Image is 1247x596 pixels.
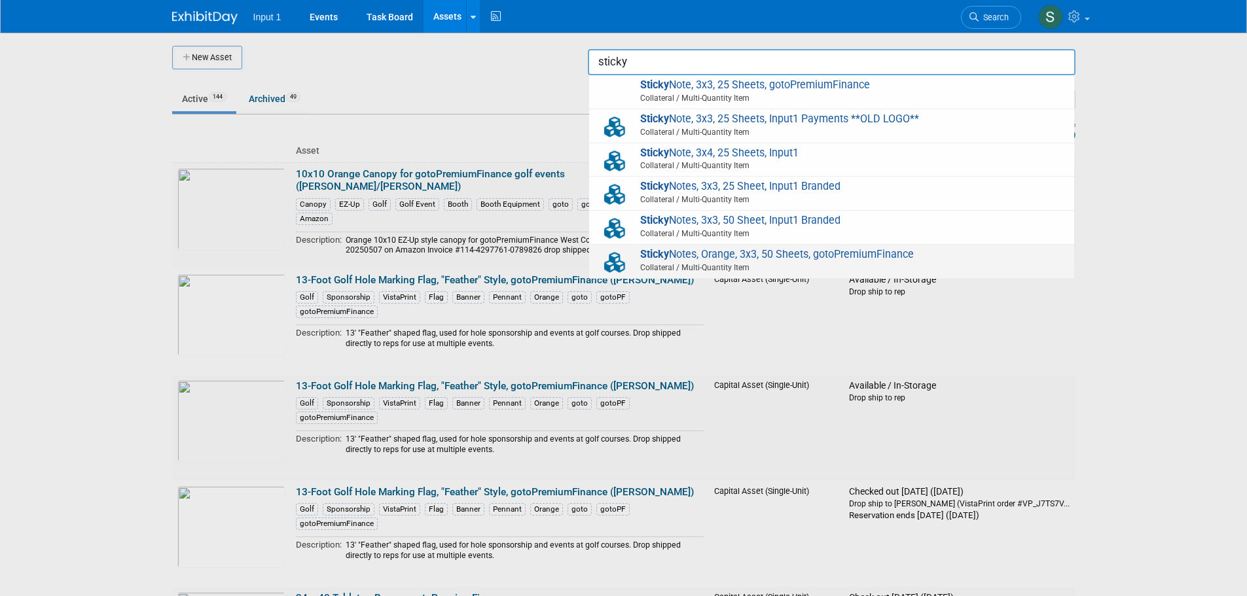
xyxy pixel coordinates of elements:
[596,214,1068,241] span: Notes, 3x3, 50 Sheet, Input1 Branded
[596,113,634,141] img: Collateral-Icon-2.png
[172,11,238,24] img: ExhibitDay
[600,160,1068,171] span: Collateral / Multi-Quantity Item
[596,79,1068,105] span: Note, 3x3, 25 Sheets, gotoPremiumFinance
[640,147,669,159] strong: Sticky
[596,180,1068,207] span: Notes, 3x3, 25 Sheet, Input1 Branded
[640,79,669,91] strong: Sticky
[596,147,634,175] img: Collateral-Icon-2.png
[600,194,1068,205] span: Collateral / Multi-Quantity Item
[961,6,1021,29] a: Search
[640,113,669,125] strong: Sticky
[596,248,1068,275] span: Notes, Orange, 3x3, 50 Sheets, gotoPremiumFinance
[253,12,281,22] span: Input 1
[1038,5,1063,29] img: Susan Stout
[640,248,669,260] strong: Sticky
[588,49,1075,75] input: search assets
[596,113,1068,139] span: Note, 3x3, 25 Sheets, Input1 Payments **OLD LOGO**
[596,248,634,277] img: Collateral-Icon-2.png
[596,214,634,243] img: Collateral-Icon-2.png
[979,12,1009,22] span: Search
[640,214,669,226] strong: Sticky
[600,228,1068,239] span: Collateral / Multi-Quantity Item
[600,126,1068,138] span: Collateral / Multi-Quantity Item
[596,147,1068,173] span: Note, 3x4, 25 Sheets, Input1
[600,262,1068,273] span: Collateral / Multi-Quantity Item
[600,92,1068,104] span: Collateral / Multi-Quantity Item
[596,180,634,209] img: Collateral-Icon-2.png
[640,180,669,192] strong: Sticky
